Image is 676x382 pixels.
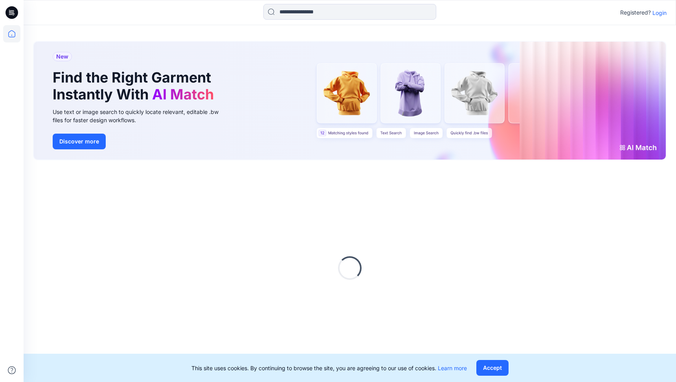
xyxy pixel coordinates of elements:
h1: Find the Right Garment Instantly With [53,69,218,103]
button: Discover more [53,134,106,149]
button: Accept [476,360,509,376]
p: This site uses cookies. By continuing to browse the site, you are agreeing to our use of cookies. [191,364,467,372]
p: Login [652,9,667,17]
a: Learn more [438,365,467,371]
p: Registered? [620,8,651,17]
span: New [56,52,68,61]
span: AI Match [152,86,214,103]
div: Use text or image search to quickly locate relevant, editable .bw files for faster design workflows. [53,108,230,124]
